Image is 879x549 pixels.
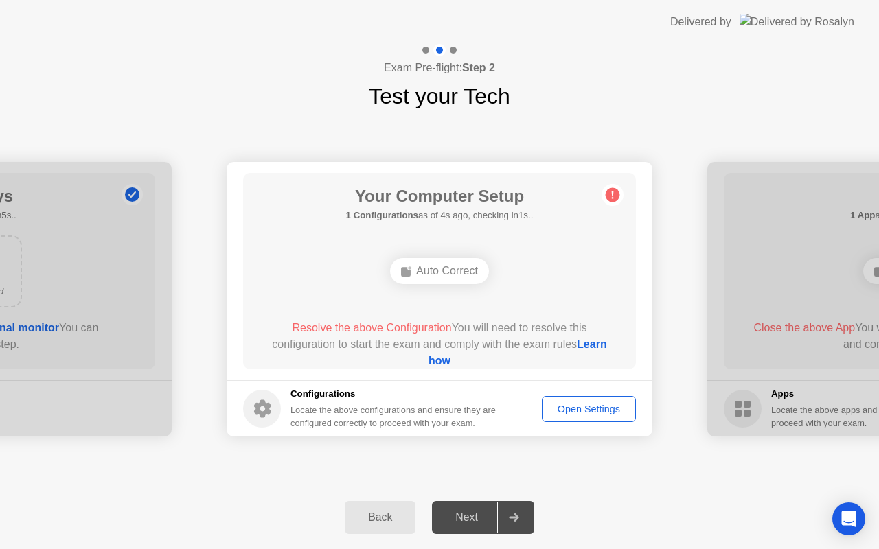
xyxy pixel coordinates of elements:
[542,396,636,422] button: Open Settings
[436,511,497,524] div: Next
[290,387,499,401] h5: Configurations
[346,184,534,209] h1: Your Computer Setup
[346,209,534,222] h5: as of 4s ago, checking in1s..
[384,60,495,76] h4: Exam Pre-flight:
[462,62,495,73] b: Step 2
[432,501,534,534] button: Next
[349,511,411,524] div: Back
[290,404,499,430] div: Locate the above configurations and ensure they are configured correctly to proceed with your exam.
[292,322,451,334] span: Resolve the above Configuration
[832,502,865,535] div: Open Intercom Messenger
[263,320,617,369] div: You will need to resolve this configuration to start the exam and comply with the exam rules
[345,501,415,534] button: Back
[740,14,854,30] img: Delivered by Rosalyn
[369,80,510,113] h1: Test your Tech
[390,258,489,284] div: Auto Correct
[547,404,631,414] div: Open Settings
[670,14,731,30] div: Delivered by
[346,210,418,220] b: 1 Configurations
